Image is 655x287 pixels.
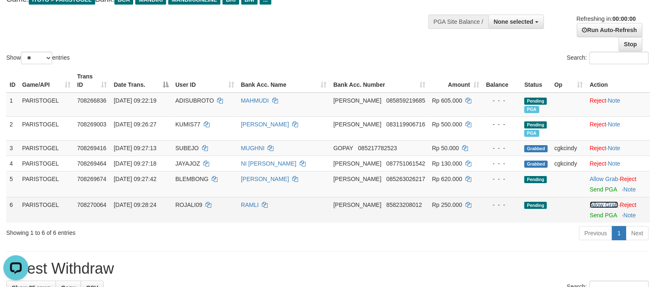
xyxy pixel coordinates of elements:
[77,145,106,151] span: 708269416
[486,201,518,209] div: - - -
[175,121,200,128] span: KUMIS77
[175,201,202,208] span: ROJALI09
[330,69,429,93] th: Bank Acc. Number: activate to sort column ascending
[21,52,52,64] select: Showentries
[612,15,636,22] strong: 00:00:00
[524,202,547,209] span: Pending
[241,201,259,208] a: RAMLI
[590,97,607,104] a: Reject
[551,156,587,171] td: cgkcindy
[590,176,620,182] span: ·
[590,186,617,193] a: Send PGA
[77,160,106,167] span: 708269464
[386,121,425,128] span: Copy 083119906716 to clipboard
[77,121,106,128] span: 708269003
[6,260,649,277] h1: Latest Withdraw
[587,140,650,156] td: ·
[334,97,382,104] span: [PERSON_NAME]
[432,121,462,128] span: Rp 500.000
[590,145,607,151] a: Reject
[587,116,650,140] td: ·
[551,140,587,156] td: cgkcindy
[590,201,620,208] span: ·
[6,225,267,237] div: Showing 1 to 6 of 6 entries
[608,160,620,167] a: Note
[19,140,74,156] td: PARISTOGEL
[524,130,539,137] span: Marked by cgkricksen
[620,201,637,208] a: Reject
[590,160,607,167] a: Reject
[6,197,19,223] td: 6
[483,69,521,93] th: Balance
[110,69,172,93] th: Date Trans.: activate to sort column descending
[587,197,650,223] td: ·
[114,121,156,128] span: [DATE] 09:26:27
[488,15,544,29] button: None selected
[608,97,620,104] a: Note
[579,226,612,240] a: Previous
[612,226,626,240] a: 1
[626,226,649,240] a: Next
[358,145,397,151] span: Copy 085217782523 to clipboard
[241,176,289,182] a: [PERSON_NAME]
[6,93,19,117] td: 1
[494,18,534,25] span: None selected
[577,15,636,22] span: Refreshing in:
[577,23,642,37] a: Run Auto-Refresh
[77,97,106,104] span: 708266836
[241,121,289,128] a: [PERSON_NAME]
[19,93,74,117] td: PARISTOGEL
[386,160,425,167] span: Copy 087751061542 to clipboard
[432,176,462,182] span: Rp 620.000
[334,176,382,182] span: [PERSON_NAME]
[587,93,650,117] td: ·
[432,201,462,208] span: Rp 250.000
[172,69,238,93] th: User ID: activate to sort column ascending
[77,201,106,208] span: 708270064
[74,69,111,93] th: Trans ID: activate to sort column ascending
[334,201,382,208] span: [PERSON_NAME]
[6,52,70,64] label: Show entries
[486,144,518,152] div: - - -
[6,140,19,156] td: 3
[114,97,156,104] span: [DATE] 09:22:19
[19,156,74,171] td: PARISTOGEL
[608,121,620,128] a: Note
[567,52,649,64] label: Search:
[524,106,539,113] span: Marked by cgkricksen
[590,201,618,208] a: Allow Grab
[114,201,156,208] span: [DATE] 09:28:24
[238,69,330,93] th: Bank Acc. Name: activate to sort column ascending
[486,159,518,168] div: - - -
[19,69,74,93] th: Game/API: activate to sort column ascending
[386,97,425,104] span: Copy 085859219685 to clipboard
[19,197,74,223] td: PARISTOGEL
[624,212,636,219] a: Note
[524,121,547,128] span: Pending
[175,160,200,167] span: JAYAJOZ
[486,120,518,128] div: - - -
[486,175,518,183] div: - - -
[114,145,156,151] span: [DATE] 09:27:13
[624,186,636,193] a: Note
[6,156,19,171] td: 4
[334,145,353,151] span: GOPAY
[486,96,518,105] div: - - -
[386,176,425,182] span: Copy 085263026217 to clipboard
[590,176,618,182] a: Allow Grab
[386,201,422,208] span: Copy 85823208012 to clipboard
[524,98,547,105] span: Pending
[524,176,547,183] span: Pending
[432,97,462,104] span: Rp 605.000
[241,97,269,104] a: MAHMUDI
[620,176,637,182] a: Reject
[587,156,650,171] td: ·
[114,160,156,167] span: [DATE] 09:27:18
[6,69,19,93] th: ID
[334,121,382,128] span: [PERSON_NAME]
[334,160,382,167] span: [PERSON_NAME]
[589,52,649,64] input: Search:
[175,145,199,151] span: SUBEJO
[432,145,459,151] span: Rp 50.000
[19,116,74,140] td: PARISTOGEL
